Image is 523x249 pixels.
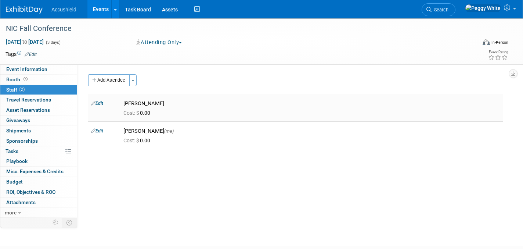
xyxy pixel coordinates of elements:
a: Edit [91,101,103,106]
span: 2 [19,87,25,92]
a: Shipments [0,126,77,136]
span: Search [432,7,448,13]
span: (me) [164,128,174,134]
a: Misc. Expenses & Credits [0,167,77,177]
span: Cost: $ [123,110,140,116]
div: NIC Fall Conference [3,22,465,35]
a: Booth [0,75,77,85]
a: Attachments [0,198,77,207]
span: 0.00 [123,138,153,143]
img: Format-Inperson.png [483,39,490,45]
span: Booth [6,77,29,82]
span: Tasks [6,148,18,154]
a: Tasks [0,146,77,156]
span: Misc. Expenses & Credits [6,168,64,174]
span: to [21,39,28,45]
a: Edit [91,128,103,134]
img: Peggy White [465,4,501,12]
span: Asset Reservations [6,107,50,113]
a: Event Information [0,64,77,74]
button: Add Attendee [88,74,130,86]
span: Playbook [6,158,28,164]
a: Edit [25,52,37,57]
div: Event Rating [488,50,508,54]
a: Giveaways [0,115,77,125]
a: Asset Reservations [0,105,77,115]
td: Personalize Event Tab Strip [49,218,62,227]
a: Playbook [0,156,77,166]
a: ROI, Objectives & ROO [0,187,77,197]
span: Staff [6,87,25,93]
span: Attachments [6,199,36,205]
div: [PERSON_NAME] [123,128,500,135]
span: Budget [6,179,23,185]
a: Search [422,3,455,16]
div: In-Person [491,40,508,45]
span: Event Information [6,66,47,72]
a: Staff2 [0,85,77,95]
span: more [5,210,17,216]
a: Sponsorships [0,136,77,146]
span: Shipments [6,128,31,134]
td: Tags [6,50,37,58]
div: Event Format [434,38,508,49]
a: Travel Reservations [0,95,77,105]
button: Attending Only [134,39,185,46]
span: Sponsorships [6,138,38,144]
span: Travel Reservations [6,97,51,103]
div: [PERSON_NAME] [123,100,500,107]
span: (3 days) [45,40,61,45]
span: [DATE] [DATE] [6,39,44,45]
a: Budget [0,177,77,187]
span: 0.00 [123,110,153,116]
span: Cost: $ [123,138,140,143]
span: Accushield [51,7,76,13]
span: Booth not reserved yet [22,77,29,82]
img: ExhibitDay [6,6,43,14]
a: more [0,208,77,218]
td: Toggle Event Tabs [62,218,77,227]
span: ROI, Objectives & ROO [6,189,55,195]
span: Giveaways [6,117,30,123]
